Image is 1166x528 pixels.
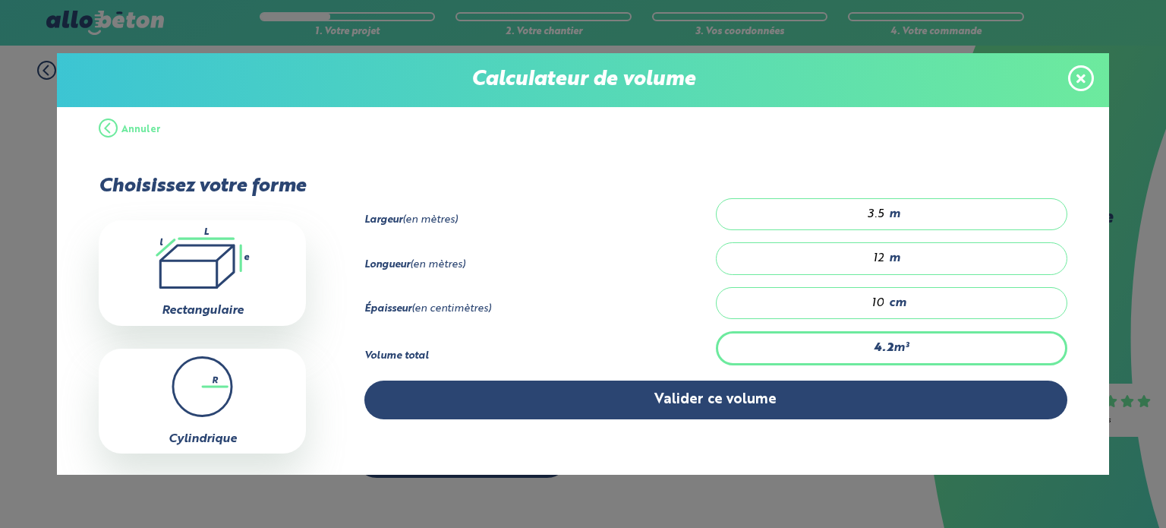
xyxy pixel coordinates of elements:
button: Annuler [99,107,161,153]
strong: 4.2 [874,342,893,354]
strong: Largeur [364,215,402,225]
div: (en mètres) [364,214,716,226]
strong: Volume total [364,351,429,361]
strong: Longueur [364,260,410,270]
span: m [889,207,900,221]
div: m³ [716,331,1067,365]
iframe: Help widget launcher [1031,469,1149,511]
div: (en mètres) [364,259,716,271]
p: Choisissez votre forme [99,175,306,198]
label: Cylindrique [169,433,237,445]
input: 0 [732,296,885,311]
button: Valider ce volume [364,381,1067,419]
input: 0 [732,207,885,222]
span: m [889,251,900,265]
strong: Épaisseur [364,304,411,314]
span: cm [889,296,906,310]
p: Calculateur de volume [72,68,1094,92]
div: (en centimètres) [364,303,716,315]
label: Rectangulaire [162,305,244,317]
input: 0 [732,251,885,266]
